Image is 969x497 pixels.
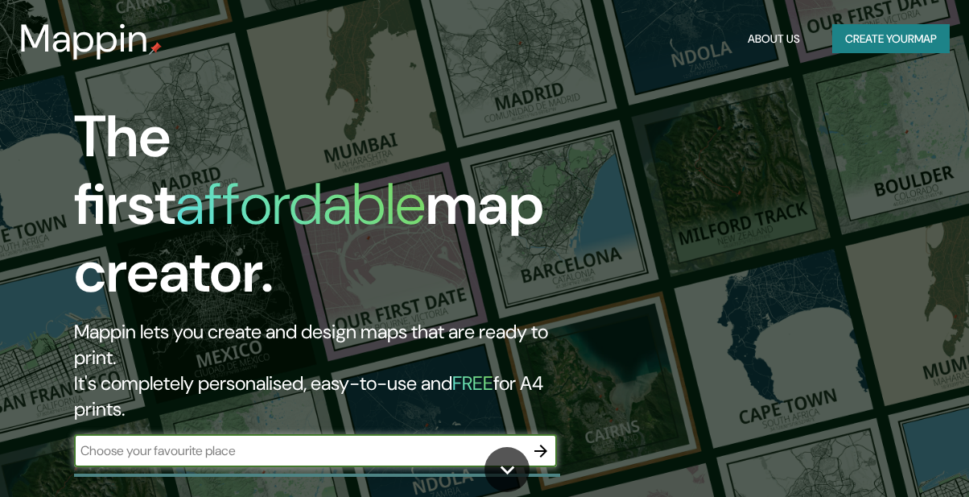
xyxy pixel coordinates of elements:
[74,441,525,460] input: Choose your favourite place
[19,16,149,61] h3: Mappin
[741,24,806,54] button: About Us
[832,24,950,54] button: Create yourmap
[452,371,493,396] h5: FREE
[74,103,559,319] h1: The first map creator.
[74,319,559,422] h2: Mappin lets you create and design maps that are ready to print. It's completely personalised, eas...
[175,167,426,242] h1: affordable
[149,42,162,55] img: mappin-pin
